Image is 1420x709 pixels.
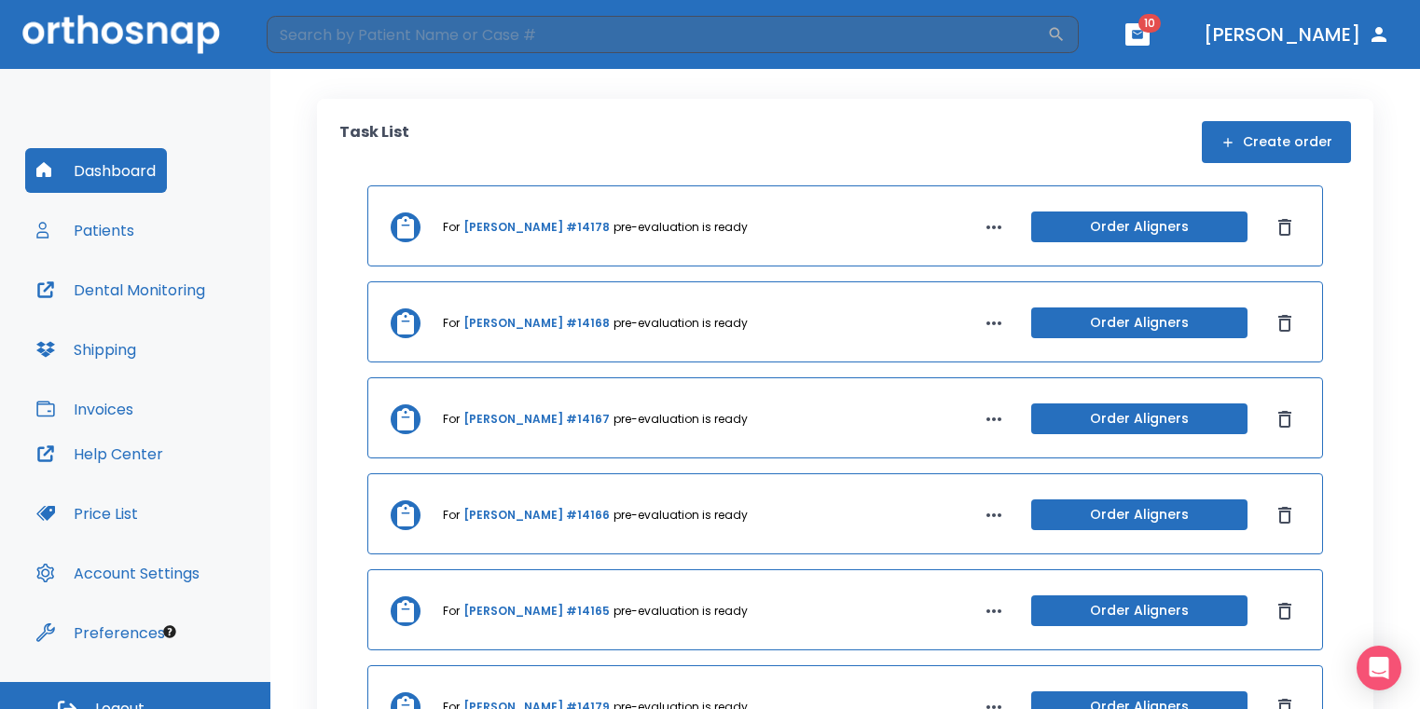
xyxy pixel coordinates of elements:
button: Preferences [25,610,176,655]
button: Invoices [25,387,145,431]
button: Dismiss [1270,596,1300,626]
button: Dental Monitoring [25,267,216,312]
p: For [443,507,460,524]
p: For [443,603,460,620]
a: [PERSON_NAME] #14165 [463,603,610,620]
p: pre-evaluation is ready [613,219,748,236]
p: Task List [339,121,409,163]
a: [PERSON_NAME] #14178 [463,219,610,236]
p: pre-evaluation is ready [613,315,748,332]
p: pre-evaluation is ready [613,507,748,524]
button: Patients [25,208,145,252]
a: [PERSON_NAME] #14168 [463,315,610,332]
button: Price List [25,491,149,536]
button: Order Aligners [1031,307,1248,338]
img: Orthosnap [22,15,220,53]
p: For [443,219,460,236]
button: Dismiss [1270,500,1300,530]
button: Shipping [25,327,147,372]
p: pre-evaluation is ready [613,603,748,620]
span: 10 [1138,14,1161,33]
button: Order Aligners [1031,403,1248,434]
div: Open Intercom Messenger [1357,646,1401,690]
div: Tooltip anchor [161,623,178,640]
button: Dismiss [1270,404,1300,434]
button: Create order [1202,121,1351,163]
input: Search by Patient Name or Case # [267,16,1047,53]
button: Dashboard [25,148,167,193]
button: Order Aligners [1031,595,1248,626]
button: Account Settings [25,551,211,595]
button: Order Aligners [1031,499,1248,530]
button: Order Aligners [1031,211,1248,242]
p: For [443,411,460,428]
button: Dismiss [1270,212,1300,242]
a: [PERSON_NAME] #14166 [463,507,610,524]
button: [PERSON_NAME] [1196,18,1398,51]
a: [PERSON_NAME] #14167 [463,411,610,428]
p: pre-evaluation is ready [613,411,748,428]
p: For [443,315,460,332]
button: Dismiss [1270,308,1300,338]
button: Help Center [25,431,174,476]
